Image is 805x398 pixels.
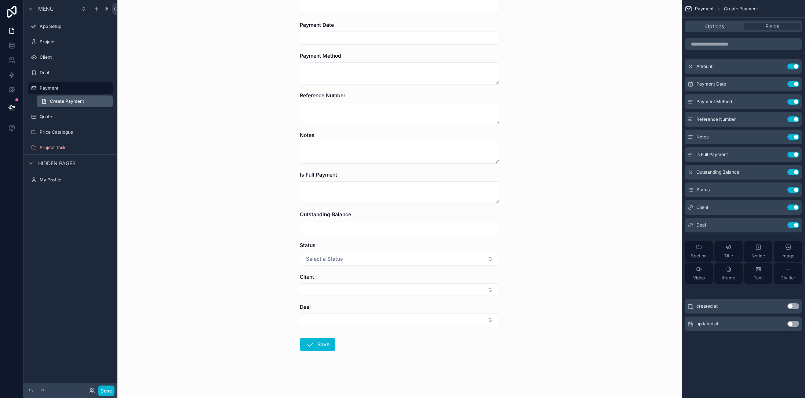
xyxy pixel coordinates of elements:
span: Status [696,187,710,193]
span: Menu [38,5,54,12]
span: Text [754,275,763,281]
button: Text [744,263,772,284]
a: Project [28,36,113,48]
label: App Setup [40,23,112,29]
label: Project Task [40,145,112,151]
span: Hidden pages [38,160,76,167]
span: Status [300,242,316,248]
span: Options [705,23,724,30]
span: Divider [780,275,795,281]
a: App Setup [28,21,113,32]
a: My Profile [28,174,113,186]
span: Select a Status [306,255,343,263]
button: iframe [714,263,743,284]
span: Client [696,205,709,210]
span: Amount [696,64,713,69]
button: Section [685,241,713,262]
span: Reference Number [300,92,345,98]
button: Select Button [300,283,499,296]
button: Select Button [300,252,499,266]
span: iframe [722,275,735,281]
span: Fields [765,23,779,30]
label: My Profile [40,177,112,183]
span: Reference Number [696,116,736,122]
span: Create Payment [724,6,758,12]
span: Payment Date [300,22,334,28]
a: Project Task [28,142,113,153]
span: Payment Method [696,99,732,105]
span: Section [691,253,707,259]
label: Payment [40,85,109,91]
span: Payment Method [300,53,341,59]
span: Create Payment [50,98,84,104]
label: Quote [40,114,112,120]
label: Price Catalogue [40,129,112,135]
a: Price Catalogue [28,126,113,138]
span: updated at [696,321,718,327]
span: Notes [696,134,709,140]
span: Client [300,274,314,280]
span: Is Full Payment [696,152,728,158]
span: created at [696,303,718,309]
span: Is Full Payment [300,171,337,178]
button: Done [98,386,114,396]
span: Image [782,253,794,259]
button: Notice [744,241,772,262]
span: Outstanding Balance [696,169,739,175]
button: Save [300,338,335,351]
a: Client [28,51,113,63]
a: Payment [28,82,113,94]
span: Outstanding Balance [300,211,351,217]
a: Create Payment [37,95,113,107]
span: Payment Date [696,81,726,87]
button: Title [714,241,743,262]
label: Deal [40,70,112,76]
span: Notice [751,253,765,259]
a: Quote [28,111,113,123]
button: Select Button [300,314,499,326]
button: Divider [774,263,802,284]
label: Project [40,39,112,45]
a: Deal [28,67,113,79]
button: Image [774,241,802,262]
span: Deal [300,304,311,310]
span: Notes [300,132,314,138]
label: Client [40,54,112,60]
span: Video [693,275,705,281]
span: Title [724,253,733,259]
span: Deal [696,222,706,228]
span: Payment [695,6,714,12]
button: Video [685,263,713,284]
